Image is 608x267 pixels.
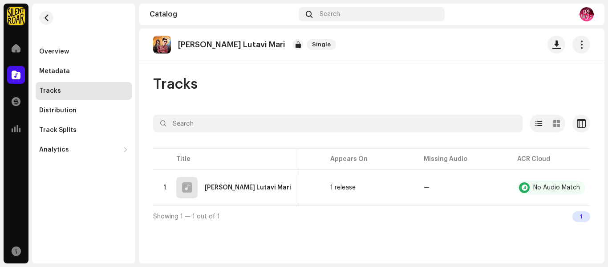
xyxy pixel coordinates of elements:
div: Tracks [39,87,61,94]
span: Showing 1 — 1 out of 1 [153,214,220,220]
div: Dilani Duniya Lutavi Mari [205,185,291,191]
div: Overview [39,48,69,55]
span: 1 release [330,185,409,191]
img: 23653ec0-e2c0-47c2-964e-87aba5a09644 [153,36,171,53]
re-m-nav-item: Overview [36,43,132,61]
p: [PERSON_NAME] Lutavi Mari [178,40,285,49]
input: Search [153,115,523,132]
div: 1 [572,211,590,222]
div: Metadata [39,68,70,75]
span: Single [307,39,336,50]
img: fcfd72e7-8859-4002-b0df-9a7058150634 [7,7,25,25]
div: Distribution [39,107,77,114]
div: Track Splits [39,127,77,134]
div: Catalog [150,11,295,18]
re-m-nav-item: Tracks [36,82,132,100]
div: Analytics [39,146,69,153]
span: Search [320,11,340,18]
re-a-table-badge: — [424,185,503,191]
img: 0e2da5cd-0471-4733-8cdf-69825f6ca2fb [580,7,594,21]
div: No Audio Match [533,185,580,191]
span: Tracks [153,75,198,93]
re-m-nav-item: Metadata [36,62,132,80]
re-m-nav-dropdown: Analytics [36,141,132,159]
re-m-nav-item: Track Splits [36,121,132,139]
re-m-nav-item: Distribution [36,102,132,119]
div: 1 release [330,185,356,191]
